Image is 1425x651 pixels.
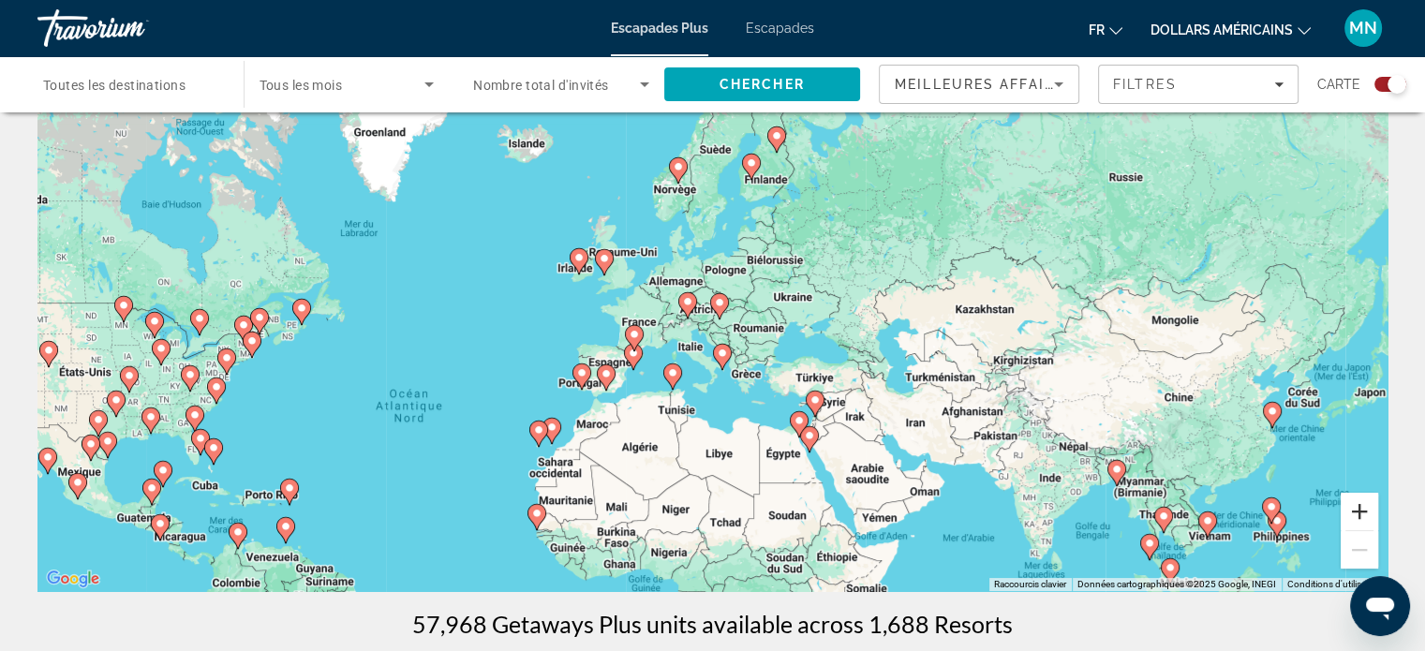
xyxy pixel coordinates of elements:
span: Carte [1317,71,1360,97]
button: Search [664,67,861,101]
span: Filtres [1113,77,1177,92]
span: Meilleures affaires [895,77,1075,92]
span: Données cartographiques ©2025 Google, INEGI [1077,579,1276,589]
font: MN [1349,18,1377,37]
button: Zoom avant [1341,493,1378,530]
span: Tous les mois [260,78,343,93]
button: Filters [1098,65,1299,104]
font: dollars américains [1150,22,1293,37]
button: Menu utilisateur [1339,8,1388,48]
h1: 57,968 Getaways Plus units available across 1,688 Resorts [412,610,1013,638]
mat-select: Sort by [895,73,1063,96]
button: Raccourcis clavier [994,578,1066,591]
img: Google [42,567,104,591]
font: fr [1089,22,1105,37]
iframe: Bouton de lancement de la fenêtre de messagerie [1350,576,1410,636]
a: Travorium [37,4,225,52]
a: Conditions d'utilisation (s'ouvre dans un nouvel onglet) [1287,579,1382,589]
span: Toutes les destinations [43,78,186,93]
button: Zoom arrière [1341,531,1378,569]
a: Escapades [746,21,814,36]
a: Escapades Plus [611,21,708,36]
button: Changer de devise [1150,16,1311,43]
a: Ouvrir cette zone dans Google Maps (dans une nouvelle fenêtre) [42,567,104,591]
button: Changer de langue [1089,16,1122,43]
span: Nombre total d'invités [473,78,609,93]
span: Chercher [720,77,805,92]
input: Select destination [43,74,219,96]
